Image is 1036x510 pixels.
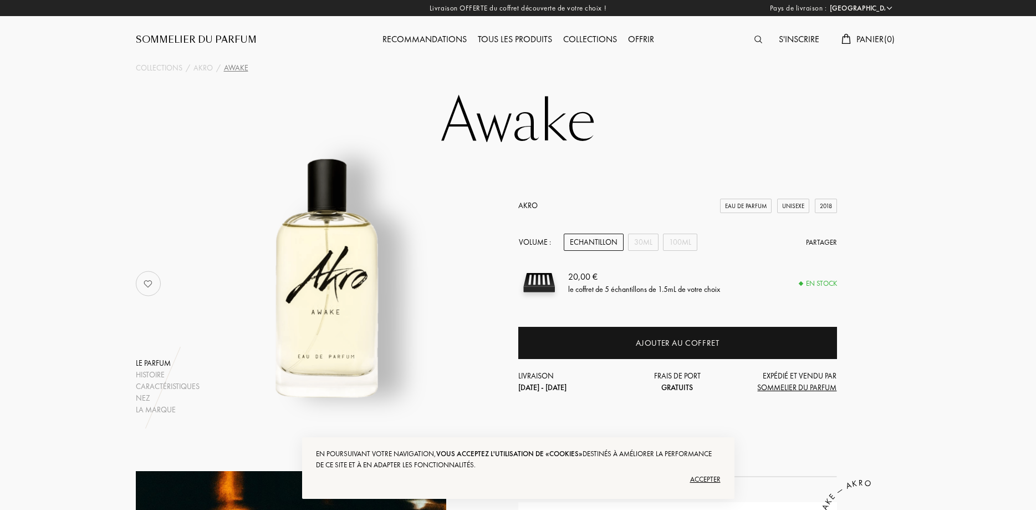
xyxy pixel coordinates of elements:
div: Tous les produits [472,33,558,47]
div: Offrir [622,33,660,47]
div: 2018 [815,199,837,214]
span: vous acceptez l'utilisation de «cookies» [436,449,583,458]
img: search_icn.svg [754,36,762,43]
div: Echantillon [564,234,624,251]
div: Histoire [136,369,200,381]
a: Offrir [622,33,660,45]
div: Unisexe [777,199,809,214]
div: Le parfum [136,357,200,369]
span: [DATE] - [DATE] [518,382,567,392]
h1: Awake [241,91,795,152]
img: no_like_p.png [137,272,159,295]
div: / [216,62,221,74]
img: sample box [518,262,560,304]
div: Eau de Parfum [720,199,772,214]
div: Caractéristiques [136,381,200,392]
img: Awake Akro [190,141,464,416]
div: Awake [224,62,248,74]
div: La marque [136,404,200,416]
div: / [186,62,190,74]
div: 20,00 € [568,270,720,284]
div: Frais de port [624,370,731,393]
div: Partager [806,237,837,248]
div: Volume : [518,234,557,251]
a: Akro [193,62,213,74]
img: arrow_w.png [885,4,894,12]
div: 30mL [628,234,659,251]
span: Sommelier du Parfum [757,382,836,392]
div: le coffret de 5 échantillons de 1.5mL de votre choix [568,284,720,295]
a: Sommelier du Parfum [136,33,257,47]
div: En poursuivant votre navigation, destinés à améliorer la performance de ce site et à en adapter l... [316,448,721,471]
div: Accepter [316,471,721,488]
div: Recommandations [377,33,472,47]
span: Gratuits [661,382,693,392]
a: Collections [136,62,182,74]
div: Livraison [518,370,625,393]
div: Nez [136,392,200,404]
span: Panier ( 0 ) [856,33,895,45]
div: S'inscrire [773,33,825,47]
a: Akro [518,200,538,210]
div: En stock [799,278,837,289]
a: Tous les produits [472,33,558,45]
div: Ajouter au coffret [636,337,719,350]
span: Pays de livraison : [770,3,827,14]
a: S'inscrire [773,33,825,45]
div: Collections [558,33,622,47]
div: 100mL [663,234,697,251]
div: Expédié et vendu par [731,370,837,393]
a: Collections [558,33,622,45]
a: Recommandations [377,33,472,45]
img: cart.svg [841,34,850,44]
